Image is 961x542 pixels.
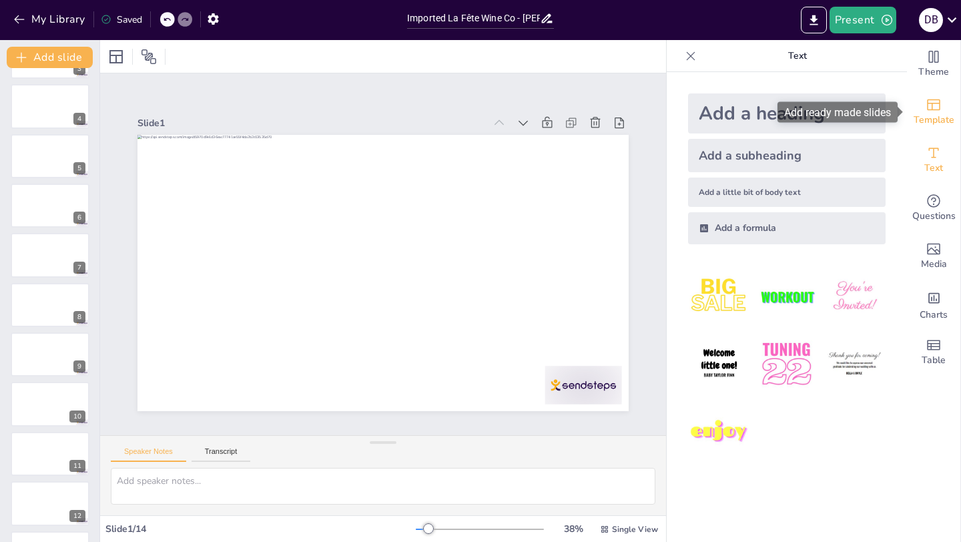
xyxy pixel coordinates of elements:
[907,232,960,280] div: Add images, graphics, shapes or video
[105,523,416,535] div: Slide 1 / 14
[919,8,943,32] div: D B
[830,7,896,33] button: Present
[11,283,89,327] div: 8
[169,68,511,153] div: Slide 1
[10,9,91,30] button: My Library
[11,233,89,277] div: 7
[73,113,85,125] div: 4
[11,134,89,178] div: 5
[11,184,89,228] div: 6
[11,481,89,525] div: 12
[69,510,85,522] div: 12
[688,333,750,395] img: 4.jpeg
[73,360,85,372] div: 9
[111,447,186,462] button: Speaker Notes
[912,209,956,224] span: Questions
[11,332,89,376] div: 9
[777,102,898,123] div: Add ready made slides
[7,47,93,68] button: Add slide
[824,333,886,395] img: 6.jpeg
[557,523,589,535] div: 38 %
[920,308,948,322] span: Charts
[105,46,127,67] div: Layout
[612,524,658,535] span: Single View
[141,49,157,65] span: Position
[918,65,949,79] span: Theme
[101,13,142,26] div: Saved
[907,88,960,136] div: Add ready made slides
[69,411,85,423] div: 10
[921,257,947,272] span: Media
[73,63,85,75] div: 3
[919,7,943,33] button: D B
[688,212,886,244] div: Add a formula
[688,93,886,133] div: Add a heading
[907,40,960,88] div: Change the overall theme
[907,184,960,232] div: Get real-time input from your audience
[73,212,85,224] div: 6
[11,432,89,476] div: 11
[907,280,960,328] div: Add charts and graphs
[688,401,750,463] img: 7.jpeg
[11,84,89,128] div: 4
[701,40,894,72] p: Text
[755,333,818,395] img: 5.jpeg
[73,311,85,323] div: 8
[922,353,946,368] span: Table
[407,9,540,28] input: Insert title
[801,7,827,33] button: Export to PowerPoint
[69,460,85,472] div: 11
[192,447,251,462] button: Transcript
[924,161,943,176] span: Text
[73,262,85,274] div: 7
[907,136,960,184] div: Add text boxes
[688,178,886,207] div: Add a little bit of body text
[755,266,818,328] img: 2.jpeg
[907,328,960,376] div: Add a table
[688,139,886,172] div: Add a subheading
[73,162,85,174] div: 5
[914,113,954,127] span: Template
[824,266,886,328] img: 3.jpeg
[688,266,750,328] img: 1.jpeg
[11,382,89,426] div: 10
